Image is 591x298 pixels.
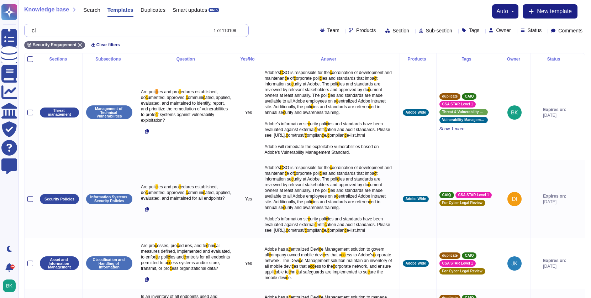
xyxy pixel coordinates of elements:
span: c [344,228,347,233]
span: ies and standards are reviewed by relevant stakeholders and approved by do [265,177,382,187]
span: duplicate [442,95,458,98]
span: e Management solution maintain an inventory of all mobile devi [265,258,393,269]
span: urity at Adobe. The poli [294,82,337,87]
span: Smart updates [173,7,207,12]
span: ies and standards are reviewed by relevant stakeholders and approved by do [265,82,382,92]
p: Threat management [42,109,76,116]
span: urity and awareness training. Adobe's information se [265,205,341,221]
span: ess to Adobe's [345,252,373,257]
span: c [286,133,288,138]
span: entralized Devi [291,247,319,252]
span: c [337,82,339,87]
span: Status [528,28,542,33]
span: omplian [307,228,322,233]
span: ument owners at least annually. The poli [265,182,384,193]
span: c [328,93,330,98]
span: c [368,182,370,187]
img: user [507,256,522,271]
span: ument owners at least annually. The poli [265,87,384,98]
span: ertifi [317,127,325,132]
span: Expires on: [543,258,566,263]
span: C [280,70,283,75]
p: Management of Technical Vulnerabilities [89,107,130,118]
span: c [336,99,338,104]
img: user [507,105,522,120]
span: CAIQ [465,254,474,257]
span: c [291,82,294,87]
span: e of [287,171,294,176]
span: c [315,127,317,132]
span: CSA STAR Level 1 [458,193,489,197]
span: c [308,121,310,126]
span: c [305,133,307,138]
span: c [344,133,347,138]
div: Sections [39,57,79,61]
span: c [289,247,291,252]
span: c [169,260,171,265]
span: ertifi [317,222,325,227]
span: c [369,199,371,204]
span: orporate network, and ensure appli [265,264,392,275]
span: c [336,194,338,199]
span: c [368,270,370,275]
span: c [184,255,186,260]
span: C [280,165,283,170]
p: Yes [240,261,257,266]
span: c [330,165,332,170]
span: c [292,264,294,269]
span: c [146,95,148,100]
span: es that a [294,264,310,269]
span: c [286,275,288,280]
span: c [285,171,287,176]
span: Are poli [141,89,155,94]
span: CSA STAR Level 1 [442,103,473,106]
p: Information Systems Security Policies [89,195,130,203]
span: Clear filters [96,43,120,47]
span: c [285,76,287,81]
span: c [369,104,371,109]
span: ies and standards are referen [313,104,369,109]
span: c [203,95,205,100]
span: c [324,222,327,227]
span: c [323,252,325,257]
div: Answer [263,57,397,61]
span: Expires on: [543,193,566,199]
span: om/trust/ [288,133,305,138]
span: orporate network. The Devi [265,252,392,263]
span: ies and standards have been evaluated against external [265,121,384,132]
span: c [326,121,328,126]
span: Adobe’s [265,70,280,75]
span: c [310,264,312,269]
span: c [294,76,296,81]
span: For Cyber Legal Review [442,270,482,273]
span: c [296,270,299,275]
span: c [311,199,313,204]
span: entralized Adobe intranet site. Additionally, the poli [265,99,387,109]
button: user [1,278,21,294]
span: ess to the [315,264,333,269]
span: c [343,252,345,257]
span: Adobe Wide [406,197,426,201]
span: ies and standards that impa [322,76,374,81]
span: orporate poli [296,171,320,176]
p: Yes [240,196,257,202]
button: New template [523,4,577,19]
span: [DATE] [543,263,566,269]
span: c [286,228,288,233]
div: Tags [439,57,496,61]
span: al measures defined, implemented and evaluated, to enfor [141,243,232,260]
span: umented, approved, [148,95,186,100]
span: ommuni [188,190,203,195]
span: ess systems and/or store, transmit, or pro [141,260,221,271]
span: c [283,110,285,115]
span: edures established, do [141,89,219,100]
span: hni [291,270,296,275]
span: SO is responsible for the [283,70,329,75]
div: Yes/No [240,57,257,61]
span: c [283,205,285,210]
span: ompany owned mobile devi [271,252,323,257]
span: om/trust/ [288,228,305,233]
span: c [186,190,188,195]
span: ies and standards are made available to all Adobe employees on a [265,93,384,104]
span: oordination of development and maintenan [265,165,393,176]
